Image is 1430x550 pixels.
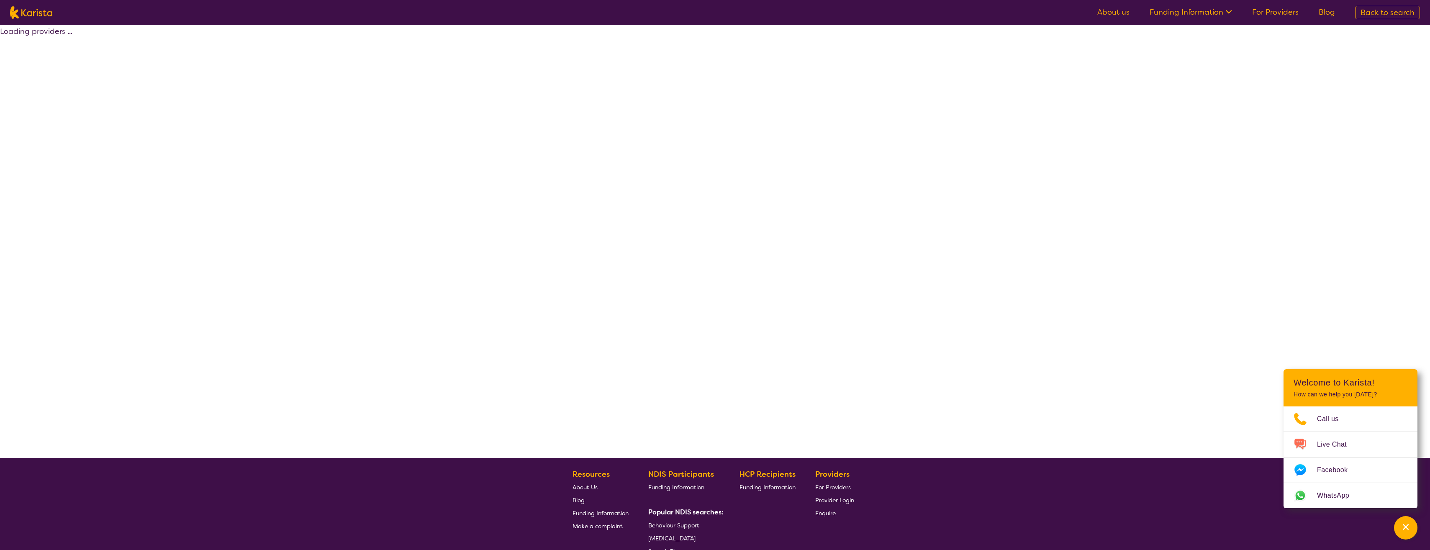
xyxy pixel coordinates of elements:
a: About Us [573,481,629,493]
span: Enquire [815,509,836,517]
b: NDIS Participants [648,469,714,479]
span: WhatsApp [1317,489,1359,502]
a: Funding Information [739,481,796,493]
b: Resources [573,469,610,479]
span: Provider Login [815,496,854,504]
ul: Choose channel [1284,406,1417,508]
span: Blog [573,496,585,504]
a: For Providers [1252,7,1299,17]
b: Providers [815,469,850,479]
span: Funding Information [739,483,796,491]
span: Make a complaint [573,522,623,530]
button: Channel Menu [1394,516,1417,540]
span: Behaviour Support [648,522,699,529]
a: Funding Information [1150,7,1232,17]
span: Live Chat [1317,438,1357,451]
span: Back to search [1361,8,1415,18]
span: About Us [573,483,598,491]
span: Funding Information [648,483,704,491]
span: For Providers [815,483,851,491]
a: Make a complaint [573,519,629,532]
div: Channel Menu [1284,369,1417,508]
img: Karista logo [10,6,52,19]
span: [MEDICAL_DATA] [648,535,696,542]
a: Provider Login [815,493,854,506]
p: How can we help you [DATE]? [1294,391,1407,398]
a: Web link opens in a new tab. [1284,483,1417,508]
span: Call us [1317,413,1349,425]
b: HCP Recipients [739,469,796,479]
a: About us [1097,7,1130,17]
a: For Providers [815,481,854,493]
span: Facebook [1317,464,1358,476]
a: Blog [573,493,629,506]
b: Popular NDIS searches: [648,508,724,517]
a: Funding Information [573,506,629,519]
h2: Welcome to Karista! [1294,378,1407,388]
a: Behaviour Support [648,519,720,532]
a: Funding Information [648,481,720,493]
a: Enquire [815,506,854,519]
span: Funding Information [573,509,629,517]
a: Back to search [1355,6,1420,19]
a: [MEDICAL_DATA] [648,532,720,545]
a: Blog [1319,7,1335,17]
